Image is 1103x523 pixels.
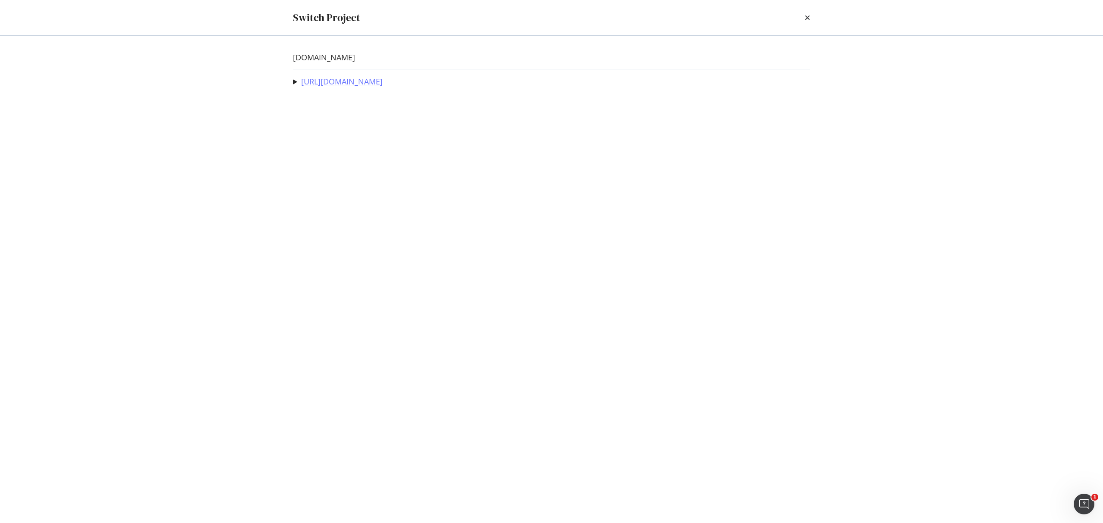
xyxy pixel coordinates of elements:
a: [DOMAIN_NAME] [293,53,355,62]
iframe: Intercom live chat [1074,494,1094,514]
summary: [URL][DOMAIN_NAME] [293,76,383,87]
a: [URL][DOMAIN_NAME] [301,77,383,86]
div: Switch Project [293,10,360,25]
div: times [805,10,810,25]
span: 1 [1091,494,1098,501]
